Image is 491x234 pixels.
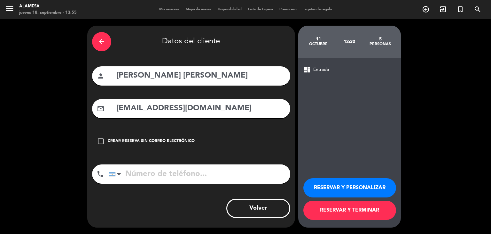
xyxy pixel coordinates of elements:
[422,5,430,13] i: add_circle_outline
[456,5,464,13] i: turned_in_not
[303,178,396,197] button: RESERVAR Y PERSONALIZAR
[98,38,105,46] i: arrow_back
[116,102,285,115] input: Email del cliente
[439,5,447,13] i: exit_to_app
[19,10,77,16] div: jueves 18. septiembre - 13:55
[334,30,365,53] div: 12:30
[303,66,311,73] span: dashboard
[109,164,290,184] input: Número de teléfono...
[97,138,105,145] i: check_box_outline_blank
[313,66,329,73] span: Entrada
[474,5,481,13] i: search
[183,8,214,11] span: Mapa de mesas
[116,69,285,82] input: Nombre del cliente
[97,170,104,178] i: phone
[97,105,105,113] i: mail_outline
[108,138,195,145] div: Crear reserva sin correo electrónico
[19,3,77,10] div: Alamesa
[365,42,396,47] div: personas
[5,4,14,13] i: menu
[365,37,396,42] div: 5
[5,4,14,16] button: menu
[109,165,124,183] div: Argentina: +54
[226,199,290,218] button: Volver
[303,37,334,42] div: 11
[303,201,396,220] button: RESERVAR Y TERMINAR
[97,72,105,80] i: person
[156,8,183,11] span: Mis reservas
[92,30,290,53] div: Datos del cliente
[303,42,334,47] div: octubre
[214,8,245,11] span: Disponibilidad
[300,8,335,11] span: Tarjetas de regalo
[245,8,276,11] span: Lista de Espera
[276,8,300,11] span: Pre-acceso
